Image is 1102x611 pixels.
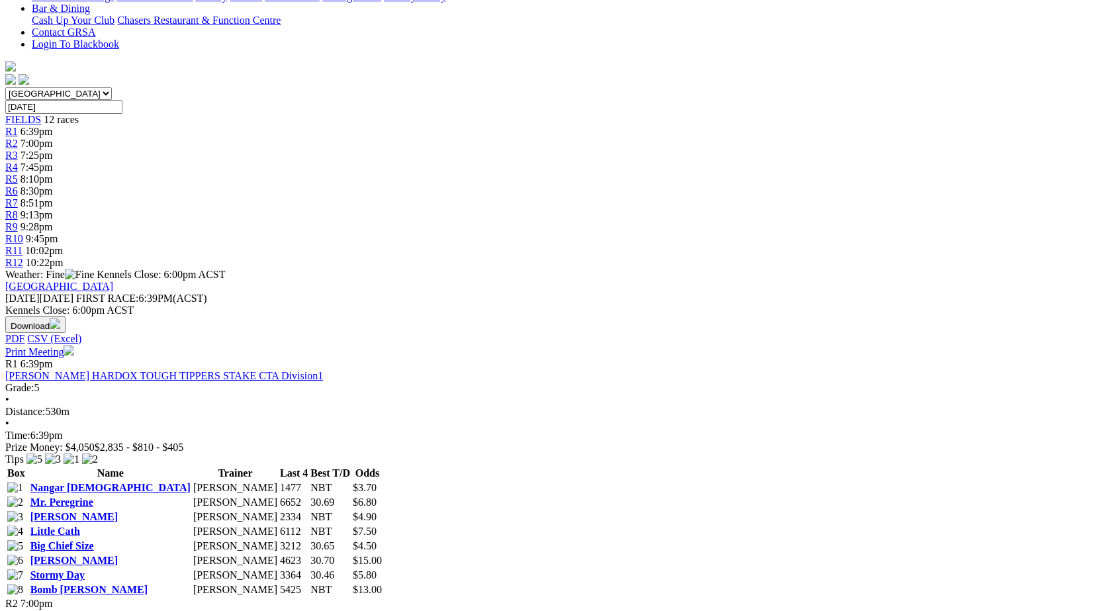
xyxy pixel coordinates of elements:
img: twitter.svg [19,74,29,85]
span: 9:28pm [21,221,53,232]
td: 3212 [279,540,308,553]
a: R6 [5,185,18,197]
a: Little Cath [30,526,80,537]
span: R1 [5,126,18,137]
td: NBT [310,510,351,524]
img: 6 [7,555,23,567]
span: R7 [5,197,18,209]
span: $3.70 [353,482,377,493]
a: R12 [5,257,23,268]
span: 6:39pm [21,126,53,137]
a: R8 [5,209,18,220]
td: NBT [310,583,351,596]
span: 6:39pm [21,358,53,369]
img: Fine [65,269,94,281]
span: Grade: [5,382,34,393]
td: 30.46 [310,569,351,582]
td: 5425 [279,583,308,596]
th: Best T/D [310,467,351,480]
span: Weather: Fine [5,269,97,280]
a: Nangar [DEMOGRAPHIC_DATA] [30,482,191,493]
span: $15.00 [353,555,382,566]
input: Select date [5,100,122,114]
a: R11 [5,245,23,256]
td: NBT [310,481,351,494]
td: 30.70 [310,554,351,567]
th: Trainer [193,467,278,480]
span: $13.00 [353,584,382,595]
td: NBT [310,525,351,538]
a: R2 [5,138,18,149]
span: FIRST RACE: [76,293,138,304]
span: $4.90 [353,511,377,522]
a: Print Meeting [5,346,74,357]
a: CSV (Excel) [27,333,81,344]
span: 10:22pm [26,257,64,268]
td: [PERSON_NAME] [193,540,278,553]
span: 8:30pm [21,185,53,197]
img: download.svg [50,318,60,329]
div: Prize Money: $4,050 [5,442,1097,453]
a: R4 [5,162,18,173]
span: 7:00pm [21,138,53,149]
th: Odds [352,467,383,480]
span: 6:39PM(ACST) [76,293,207,304]
img: facebook.svg [5,74,16,85]
div: Bar & Dining [32,15,1097,26]
td: [PERSON_NAME] [193,510,278,524]
span: [DATE] [5,293,40,304]
td: 6652 [279,496,308,509]
a: Bomb [PERSON_NAME] [30,584,148,595]
img: 3 [7,511,23,523]
span: R2 [5,598,18,609]
span: R1 [5,358,18,369]
span: $6.80 [353,496,377,508]
a: Mr. Peregrine [30,496,93,508]
td: [PERSON_NAME] [193,496,278,509]
a: Bar & Dining [32,3,90,14]
a: Chasers Restaurant & Function Centre [117,15,281,26]
a: Login To Blackbook [32,38,119,50]
a: [PERSON_NAME] [30,555,118,566]
img: printer.svg [64,345,74,355]
span: 12 races [44,114,79,125]
a: PDF [5,333,24,344]
span: 7:25pm [21,150,53,161]
span: Kennels Close: 6:00pm ACST [97,269,225,280]
img: 7 [7,569,23,581]
td: [PERSON_NAME] [193,554,278,567]
span: Time: [5,430,30,441]
span: R9 [5,221,18,232]
img: 1 [64,453,79,465]
span: R10 [5,233,23,244]
div: 530m [5,406,1097,418]
td: [PERSON_NAME] [193,569,278,582]
a: [PERSON_NAME] HARDOX TOUGH TIPPERS STAKE CTA Division1 [5,370,323,381]
a: [GEOGRAPHIC_DATA] [5,281,113,292]
a: Stormy Day [30,569,85,581]
span: 7:45pm [21,162,53,173]
img: 2 [82,453,98,465]
td: 30.69 [310,496,351,509]
td: [PERSON_NAME] [193,583,278,596]
span: $5.80 [353,569,377,581]
button: Download [5,316,66,333]
td: 3364 [279,569,308,582]
td: 30.65 [310,540,351,553]
img: 3 [45,453,61,465]
span: Tips [5,453,24,465]
span: 9:13pm [21,209,53,220]
img: logo-grsa-white.png [5,61,16,71]
span: FIELDS [5,114,41,125]
div: Download [5,333,1097,345]
span: • [5,394,9,405]
img: 4 [7,526,23,538]
span: $2,835 - $810 - $405 [95,442,184,453]
a: [PERSON_NAME] [30,511,118,522]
